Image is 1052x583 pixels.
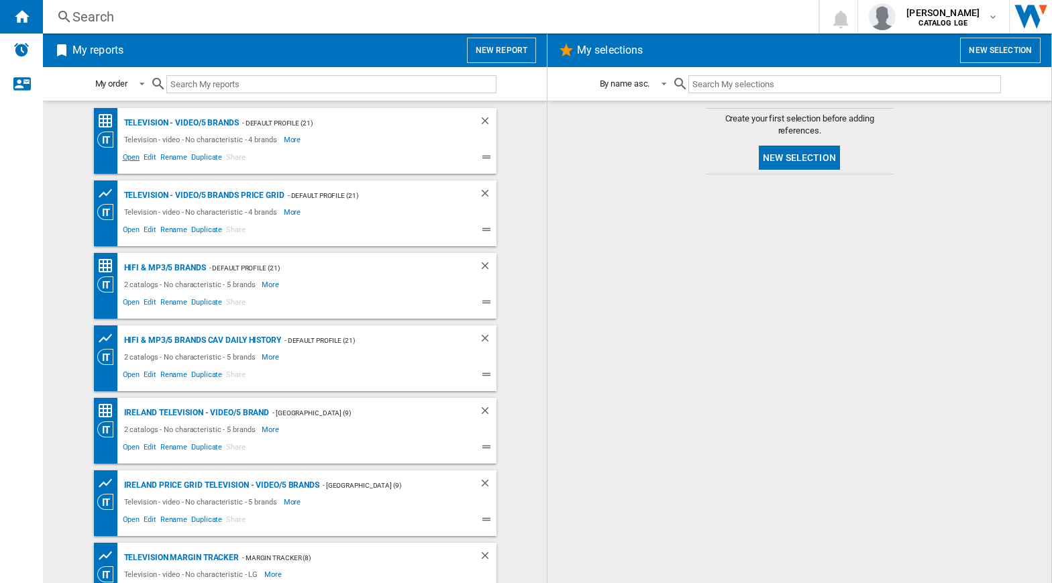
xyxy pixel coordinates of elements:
[97,131,121,148] div: Category View
[121,477,319,494] div: IRELAND Price grid Television - video/5 brands
[759,146,840,170] button: New selection
[121,296,142,312] span: Open
[142,296,158,312] span: Edit
[224,223,248,240] span: Share
[72,7,784,26] div: Search
[97,475,121,492] div: Product prices grid
[479,332,496,349] div: Delete
[479,477,496,494] div: Delete
[189,223,224,240] span: Duplicate
[960,38,1041,63] button: New selection
[97,349,121,365] div: Category View
[121,204,284,220] div: Television - video - No characteristic - 4 brands
[97,204,121,220] div: Category View
[121,260,206,276] div: Hifi & mp3/5 brands
[189,441,224,457] span: Duplicate
[189,513,224,529] span: Duplicate
[158,368,189,384] span: Rename
[189,296,224,312] span: Duplicate
[906,6,980,19] span: [PERSON_NAME]
[142,151,158,167] span: Edit
[479,260,496,276] div: Delete
[121,566,265,582] div: Television - video - No characteristic - LG
[97,113,121,129] div: Price Matrix
[121,513,142,529] span: Open
[224,441,248,457] span: Share
[224,296,248,312] span: Share
[97,494,121,510] div: Category View
[284,204,303,220] span: More
[142,223,158,240] span: Edit
[97,566,121,582] div: Category View
[269,405,452,421] div: - [GEOGRAPHIC_DATA] (9)
[262,349,281,365] span: More
[479,115,496,131] div: Delete
[142,513,158,529] span: Edit
[142,368,158,384] span: Edit
[158,223,189,240] span: Rename
[284,131,303,148] span: More
[70,38,126,63] h2: My reports
[95,78,127,89] div: My order
[97,276,121,293] div: Category View
[166,75,496,93] input: Search My reports
[206,260,452,276] div: - Default profile (21)
[189,151,224,167] span: Duplicate
[121,115,239,131] div: Television - video/5 brands
[262,276,281,293] span: More
[97,547,121,564] div: Product prices grid
[869,3,896,30] img: profile.jpg
[97,403,121,419] div: Price Matrix
[479,187,496,204] div: Delete
[142,441,158,457] span: Edit
[706,113,894,137] span: Create your first selection before adding references.
[121,405,270,421] div: IRELAND Television - video/5 brand
[97,185,121,202] div: Product prices grid
[284,494,303,510] span: More
[158,151,189,167] span: Rename
[262,421,281,437] span: More
[688,75,1000,93] input: Search My selections
[158,441,189,457] span: Rename
[121,421,262,437] div: 2 catalogs - No characteristic - 5 brands
[97,421,121,437] div: Category View
[121,276,262,293] div: 2 catalogs - No characteristic - 5 brands
[284,187,452,204] div: - Default profile (21)
[121,151,142,167] span: Open
[121,332,281,349] div: Hifi & mp3/5 brands CAV Daily History
[158,513,189,529] span: Rename
[189,368,224,384] span: Duplicate
[479,405,496,421] div: Delete
[97,258,121,274] div: Price Matrix
[121,494,284,510] div: Television - video - No characteristic - 5 brands
[224,368,248,384] span: Share
[13,42,30,58] img: alerts-logo.svg
[281,332,452,349] div: - Default profile (21)
[264,566,284,582] span: More
[479,549,496,566] div: Delete
[600,78,650,89] div: By name asc.
[918,19,967,28] b: CATALOG LGE
[121,131,284,148] div: Television - video - No characteristic - 4 brands
[121,441,142,457] span: Open
[224,151,248,167] span: Share
[319,477,452,494] div: - [GEOGRAPHIC_DATA] (9)
[574,38,645,63] h2: My selections
[239,549,452,566] div: - margin tracker (8)
[224,513,248,529] span: Share
[121,549,240,566] div: Television margin tracker
[121,368,142,384] span: Open
[121,349,262,365] div: 2 catalogs - No characteristic - 5 brands
[158,296,189,312] span: Rename
[121,223,142,240] span: Open
[467,38,536,63] button: New report
[239,115,452,131] div: - Default profile (21)
[121,187,284,204] div: Television - video/5 brands price grid
[97,330,121,347] div: Product prices grid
